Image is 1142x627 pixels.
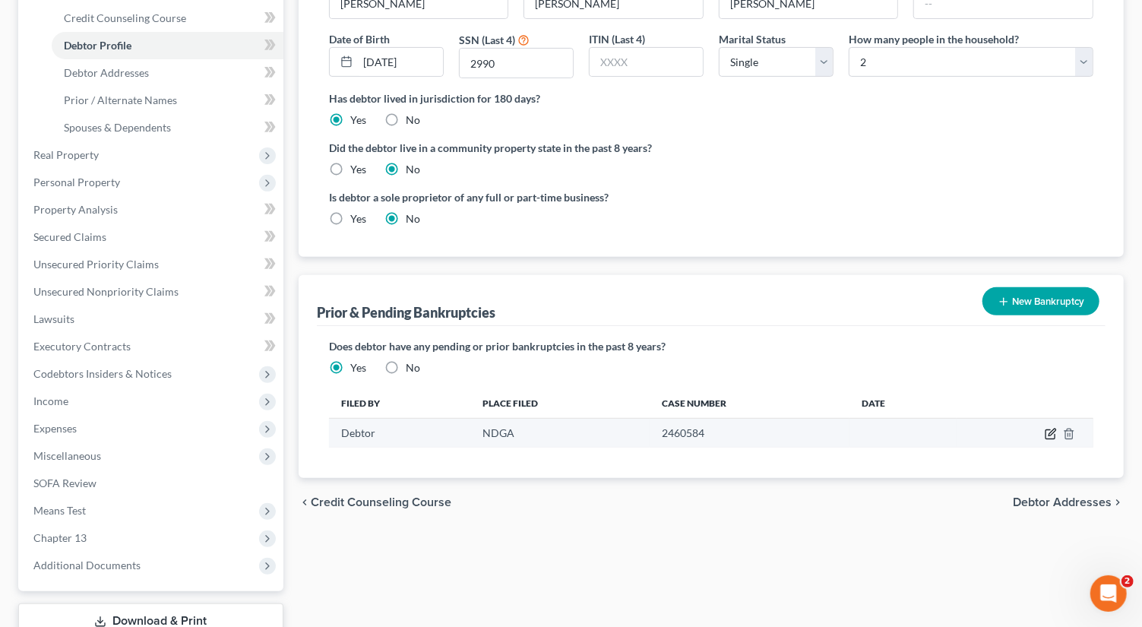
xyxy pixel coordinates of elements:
[33,531,87,544] span: Chapter 13
[329,90,1093,106] label: Has debtor lived in jurisdiction for 180 days?
[719,31,786,47] label: Marital Status
[33,176,120,188] span: Personal Property
[406,112,420,128] label: No
[329,388,470,418] th: Filed By
[329,189,704,205] label: Is debtor a sole proprietor of any full or part-time business?
[329,140,1093,156] label: Did the debtor live in a community property state in the past 8 years?
[21,196,283,223] a: Property Analysis
[33,340,131,353] span: Executory Contracts
[64,121,171,134] span: Spouses & Dependents
[406,360,420,375] label: No
[358,48,443,77] input: MM/DD/YYYY
[33,477,96,489] span: SOFA Review
[1112,496,1124,508] i: chevron_right
[64,11,186,24] span: Credit Counseling Course
[33,230,106,243] span: Secured Claims
[650,419,849,448] td: 2460584
[52,32,283,59] a: Debtor Profile
[33,148,99,161] span: Real Property
[52,114,283,141] a: Spouses & Dependents
[350,360,366,375] label: Yes
[33,559,141,572] span: Additional Documents
[21,251,283,278] a: Unsecured Priority Claims
[1013,496,1112,508] span: Debtor Addresses
[1121,575,1134,587] span: 2
[329,31,390,47] label: Date of Birth
[350,162,366,177] label: Yes
[33,203,118,216] span: Property Analysis
[21,470,283,497] a: SOFA Review
[33,285,179,298] span: Unsecured Nonpriority Claims
[406,162,420,177] label: No
[33,258,159,271] span: Unsecured Priority Claims
[33,422,77,435] span: Expenses
[1013,496,1124,508] button: Debtor Addresses chevron_right
[650,388,849,418] th: Case Number
[317,303,495,321] div: Prior & Pending Bankruptcies
[33,312,74,325] span: Lawsuits
[33,504,86,517] span: Means Test
[406,211,420,226] label: No
[33,367,172,380] span: Codebtors Insiders & Notices
[589,31,645,47] label: ITIN (Last 4)
[64,39,131,52] span: Debtor Profile
[21,223,283,251] a: Secured Claims
[21,278,283,306] a: Unsecured Nonpriority Claims
[52,87,283,114] a: Prior / Alternate Names
[329,419,470,448] td: Debtor
[459,32,515,48] label: SSN (Last 4)
[982,287,1099,315] button: New Bankruptcy
[1090,575,1127,612] iframe: Intercom live chat
[590,48,703,77] input: XXXX
[64,93,177,106] span: Prior / Alternate Names
[350,211,366,226] label: Yes
[460,49,573,78] input: XXXX
[350,112,366,128] label: Yes
[33,449,101,462] span: Miscellaneous
[849,31,1019,47] label: How many people in the household?
[21,306,283,333] a: Lawsuits
[311,496,451,508] span: Credit Counseling Course
[470,388,650,418] th: Place Filed
[849,388,957,418] th: Date
[299,496,311,508] i: chevron_left
[21,333,283,360] a: Executory Contracts
[329,338,1093,354] label: Does debtor have any pending or prior bankruptcies in the past 8 years?
[33,394,68,407] span: Income
[52,5,283,32] a: Credit Counseling Course
[299,496,451,508] button: chevron_left Credit Counseling Course
[470,419,650,448] td: NDGA
[64,66,149,79] span: Debtor Addresses
[52,59,283,87] a: Debtor Addresses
